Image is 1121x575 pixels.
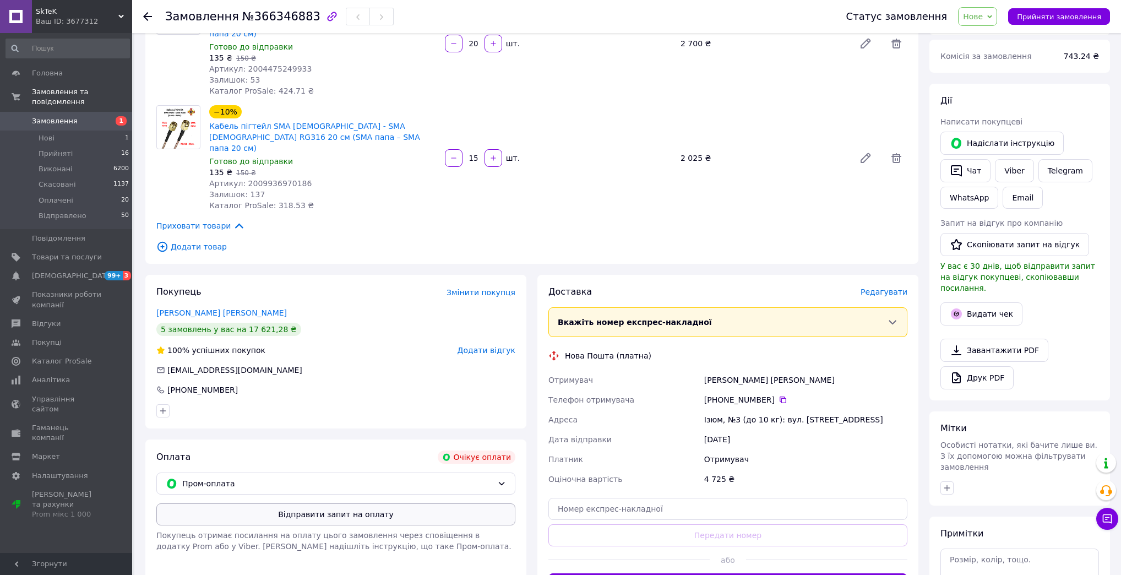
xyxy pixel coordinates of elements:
span: Готово до відправки [209,157,293,166]
div: Повернутися назад [143,11,152,22]
span: Мітки [940,423,967,433]
button: Чат з покупцем [1096,508,1118,530]
span: 150 ₴ [236,169,256,177]
div: шт. [503,38,521,49]
span: Вкажіть номер експрес-накладної [558,318,712,327]
a: [PERSON_NAME] [PERSON_NAME] [156,308,287,317]
span: Управління сайтом [32,394,102,414]
span: Каталог ProSale: 318.53 ₴ [209,201,314,210]
a: Редагувати [855,147,877,169]
span: Видалити [885,147,907,169]
a: Друк PDF [940,366,1014,389]
button: Скопіювати запит на відгук [940,233,1089,256]
span: 50 [121,211,129,221]
span: Комісія за замовлення [940,52,1032,61]
span: Приховати товари [156,220,245,232]
span: Видалити [885,32,907,55]
span: 1 [116,116,127,126]
button: Відправити запит на оплату [156,503,515,525]
div: [PHONE_NUMBER] [166,384,239,395]
a: Кабель пігтейл SMA [DEMOGRAPHIC_DATA] - SMA [DEMOGRAPHIC_DATA] RG316 20 см (SMA папа – SMA папа 2... [209,122,420,153]
button: Прийняти замовлення [1008,8,1110,25]
span: Покупець отримає посилання на оплату цього замовлення через сповіщення в додатку Prom або у Viber... [156,531,511,551]
span: Замовлення [165,10,239,23]
span: 743.24 ₴ [1064,52,1099,61]
span: Змінити покупця [447,288,515,297]
span: Товари та послуги [32,252,102,262]
span: 100% [167,346,189,355]
span: Каталог ProSale [32,356,91,366]
span: Покупець [156,286,202,297]
span: Дії [940,95,952,106]
span: Відгуки [32,319,61,329]
span: 150 ₴ [236,55,256,62]
div: Ізюм, №3 (до 10 кг): вул. [STREET_ADDRESS] [702,410,910,430]
span: Особисті нотатки, які бачите лише ви. З їх допомогою можна фільтрувати замовлення [940,441,1097,471]
img: Кабель пігтейл SMA Male - SMA Male RG316 20 см (SMA папа – SMA папа 20 см) [160,106,197,149]
span: [EMAIL_ADDRESS][DOMAIN_NAME] [167,366,302,375]
span: 1 [125,133,129,143]
div: 4 725 ₴ [702,469,910,489]
span: 99+ [105,271,123,280]
span: 135 ₴ [209,168,232,177]
div: [DATE] [702,430,910,449]
span: Примітки [940,528,983,539]
a: Редагувати [855,32,877,55]
div: Отримувач [702,449,910,469]
span: Виконані [39,164,73,174]
span: Додати відгук [458,346,515,355]
span: 135 ₴ [209,53,232,62]
span: Нові [39,133,55,143]
span: Артикул: 2004475249933 [209,64,312,73]
div: −10% [209,105,242,118]
span: Прийняті [39,149,73,159]
span: [DEMOGRAPHIC_DATA] [32,271,113,281]
div: успішних покупок [156,345,265,356]
span: Прийняти замовлення [1017,13,1101,21]
button: Надіслати інструкцію [940,132,1064,155]
button: Email [1003,187,1043,209]
a: Завантажити PDF [940,339,1048,362]
span: Артикул: 2009936970186 [209,179,312,188]
span: Головна [32,68,63,78]
span: Оплачені [39,196,73,205]
input: Номер експрес-накладної [548,498,907,520]
span: Платник [548,455,583,464]
span: Дата відправки [548,435,612,444]
span: 16 [121,149,129,159]
span: або [710,555,745,566]
span: Написати покупцеві [940,117,1022,126]
div: Статус замовлення [846,11,948,22]
span: Оціночна вартість [548,475,622,484]
a: Viber [995,159,1033,182]
div: шт. [503,153,521,164]
span: 1137 [113,180,129,189]
span: Отримувач [548,376,593,384]
span: Пром-оплата [182,478,493,490]
span: Залишок: 137 [209,190,265,199]
span: Запит на відгук про компанію [940,219,1063,227]
span: У вас є 30 днів, щоб відправити запит на відгук покупцеві, скопіювавши посилання. [940,262,1095,292]
span: Відправлено [39,211,86,221]
span: Покупці [32,338,62,348]
a: WhatsApp [940,187,998,209]
span: Оплата [156,452,191,462]
div: Prom мікс 1 000 [32,509,102,519]
div: [PHONE_NUMBER] [704,394,907,405]
span: Повідомлення [32,234,85,243]
span: Налаштування [32,471,88,481]
a: Кабель пігтейл SMA [DEMOGRAPHIC_DATA] - RP SMA [DEMOGRAPHIC_DATA] RG316 20 см (SMA папа – RP SMA ... [209,7,432,38]
span: Маркет [32,452,60,462]
span: 20 [121,196,129,205]
div: Очікує оплати [438,451,515,464]
span: Залишок: 53 [209,75,260,84]
span: Гаманець компанії [32,423,102,443]
span: Нове [963,12,983,21]
span: Додати товар [156,241,907,253]
span: Замовлення [32,116,78,126]
span: Показники роботи компанії [32,290,102,310]
span: [PERSON_NAME] та рахунки [32,490,102,520]
span: 3 [123,271,132,280]
span: №366346883 [242,10,320,23]
span: Доставка [548,286,592,297]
